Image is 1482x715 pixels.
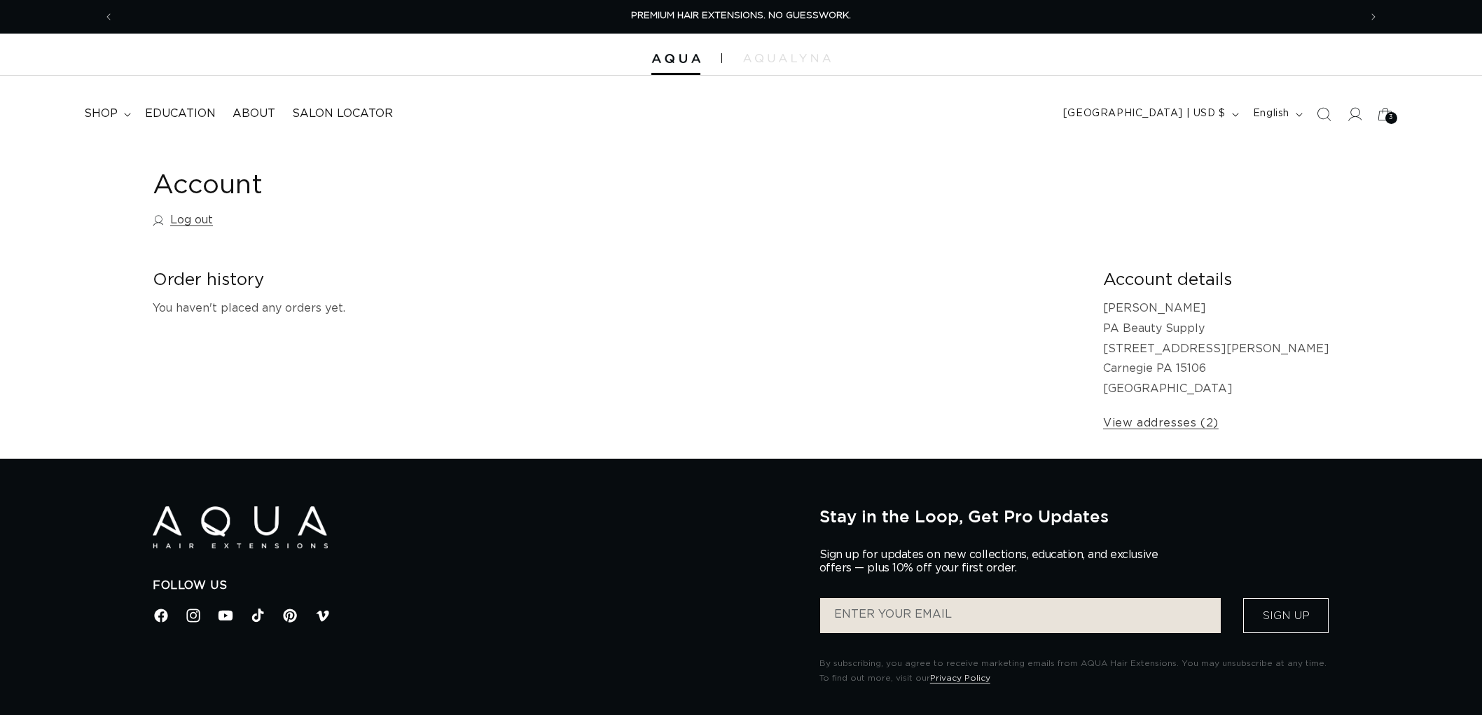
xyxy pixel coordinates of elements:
[145,106,216,121] span: Education
[1245,101,1308,127] button: English
[651,54,700,64] img: Aqua Hair Extensions
[76,98,137,130] summary: shop
[153,270,1081,291] h2: Order history
[819,548,1170,575] p: Sign up for updates on new collections, education, and exclusive offers — plus 10% off your first...
[93,4,124,30] button: Previous announcement
[137,98,224,130] a: Education
[1243,598,1329,633] button: Sign Up
[1253,106,1289,121] span: English
[1055,101,1245,127] button: [GEOGRAPHIC_DATA] | USD $
[1103,270,1329,291] h2: Account details
[233,106,275,121] span: About
[819,656,1329,686] p: By subscribing, you agree to receive marketing emails from AQUA Hair Extensions. You may unsubscr...
[153,578,798,593] h2: Follow Us
[819,506,1329,526] h2: Stay in the Loop, Get Pro Updates
[820,598,1221,633] input: ENTER YOUR EMAIL
[224,98,284,130] a: About
[153,506,328,549] img: Aqua Hair Extensions
[292,106,393,121] span: Salon Locator
[153,298,1081,319] p: You haven't placed any orders yet.
[1389,112,1394,124] span: 3
[284,98,401,130] a: Salon Locator
[930,674,990,682] a: Privacy Policy
[84,106,118,121] span: shop
[1103,298,1329,399] p: [PERSON_NAME] PA Beauty Supply [STREET_ADDRESS][PERSON_NAME] Carnegie PA 15106 [GEOGRAPHIC_DATA]
[153,210,213,230] a: Log out
[631,11,851,20] span: PREMIUM HAIR EXTENSIONS. NO GUESSWORK.
[1358,4,1389,30] button: Next announcement
[1308,99,1339,130] summary: Search
[743,54,831,62] img: aqualyna.com
[1103,413,1219,433] a: View addresses (2)
[1063,106,1226,121] span: [GEOGRAPHIC_DATA] | USD $
[153,169,1329,203] h1: Account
